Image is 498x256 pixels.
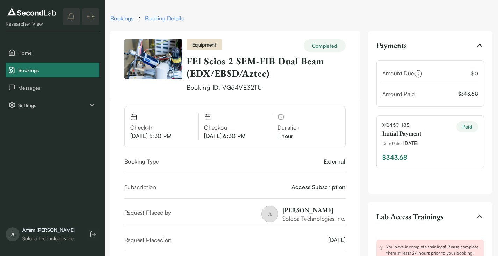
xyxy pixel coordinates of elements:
span: [DATE] 5:30 PM [130,132,172,140]
button: notifications [63,8,80,25]
a: View item [124,39,182,92]
div: [PERSON_NAME] [282,206,346,214]
img: logo [6,6,58,18]
button: Expand/Collapse sidebar [82,8,99,25]
div: Initial Payment [382,129,421,138]
div: Duration [277,123,339,132]
div: Researcher View [6,20,58,27]
a: Bookings [110,14,134,22]
button: Home [6,45,99,60]
div: Lab Access Trainings [376,212,443,222]
div: Booking Type [124,157,159,166]
a: A[PERSON_NAME]Solcoa Technologies Inc. [261,206,346,223]
div: Subscription [124,183,156,191]
div: Booking ID: [187,83,346,92]
div: Check-In [130,123,193,132]
span: A [261,206,278,222]
div: Booking Details [145,14,184,22]
button: Log out [87,228,99,241]
button: Payments [376,36,484,55]
div: Amount Paid [382,90,415,98]
span: 1 hour [277,132,339,140]
span: A [6,227,20,241]
div: Request Placed on [124,236,172,244]
span: [DATE] 6:30 PM [204,132,246,140]
span: Home [18,49,96,56]
span: [DATE] [403,139,419,147]
div: Payments [376,55,484,182]
span: External [324,157,345,166]
div: Completed [304,39,346,52]
span: VG54VE32TU [222,83,262,91]
span: Amount Due [382,70,414,77]
div: Solcoa Technologies Inc. [282,214,346,223]
span: [DATE] [328,236,345,244]
div: Artem [PERSON_NAME] [22,227,75,234]
span: Date Paid : [382,140,402,147]
a: FEI Scios 2 SEM-FIB Dual Beam (EDX/EBSD/Aztec) [187,55,324,79]
button: Settings [6,98,99,112]
button: Lab Access Trainings [376,208,484,226]
span: Bookings [18,67,96,74]
div: Checkout [204,123,266,132]
span: $ 0 [471,70,478,77]
div: Solcoa Technologies Inc. [22,235,75,242]
button: Bookings [6,63,99,77]
span: Payments [376,41,407,50]
span: Settings [18,102,88,109]
span: XQ45OH83 [382,121,421,129]
span: $343.68 [382,152,408,162]
img: FEI Scios 2 SEM-FIB Dual Beam (EDX/EBSD/Aztec) [124,39,182,79]
div: Settings sub items [6,98,99,112]
span: Access Subscription [291,183,346,191]
span: $ 343.68 [458,90,478,97]
div: Request Placed by [124,208,171,223]
span: Messages [18,84,96,91]
div: FEI Scios 2 SEM-FIB Dual Beam (EDX/EBSD/Aztec) [187,55,346,80]
div: equipment [187,39,222,50]
button: Messages [6,80,99,95]
div: Paid [456,121,478,132]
